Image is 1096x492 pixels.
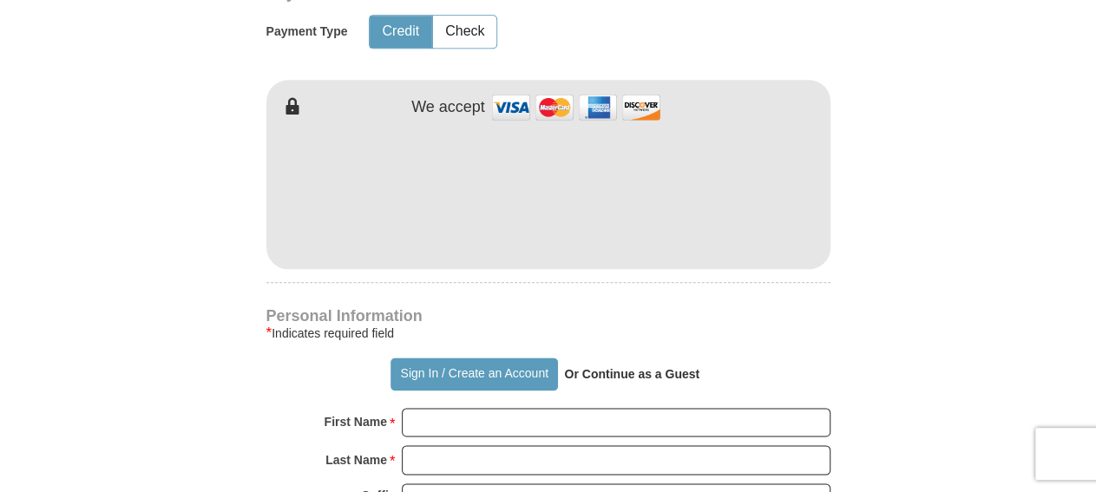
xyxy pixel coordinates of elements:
button: Check [433,16,496,48]
h5: Payment Type [266,24,348,39]
img: credit cards accepted [489,89,663,126]
strong: Last Name [325,448,387,472]
strong: Or Continue as a Guest [564,367,699,381]
strong: First Name [325,410,387,434]
button: Credit [370,16,431,48]
h4: Personal Information [266,309,830,323]
button: Sign In / Create an Account [390,358,558,390]
h4: We accept [411,98,485,117]
div: Indicates required field [266,323,830,344]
